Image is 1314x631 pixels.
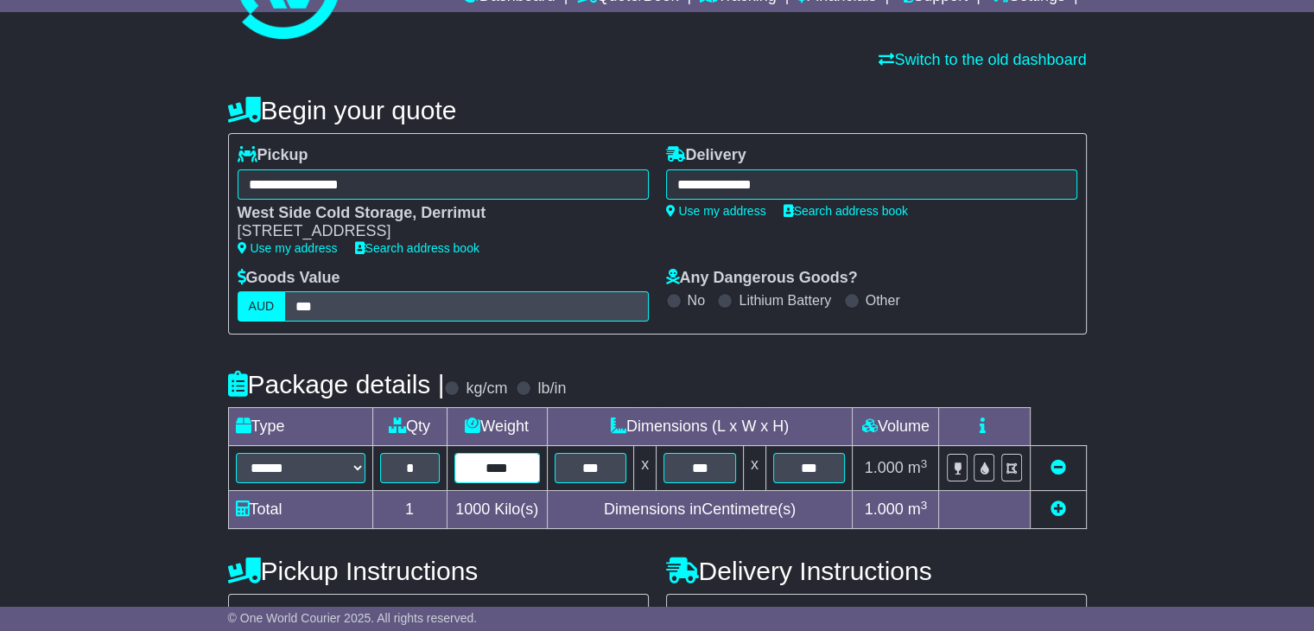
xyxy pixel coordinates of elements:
[866,292,900,309] label: Other
[238,269,340,288] label: Goods Value
[739,292,831,309] label: Lithium Battery
[666,204,766,218] a: Use my address
[921,457,928,470] sup: 3
[372,491,447,529] td: 1
[743,446,765,491] td: x
[908,500,928,518] span: m
[238,291,286,322] label: AUD
[547,408,853,446] td: Dimensions (L x W x H)
[228,557,649,585] h4: Pickup Instructions
[1051,500,1066,518] a: Add new item
[666,557,1087,585] h4: Delivery Instructions
[228,96,1087,124] h4: Begin your quote
[865,459,904,476] span: 1.000
[447,491,547,529] td: Kilo(s)
[447,408,547,446] td: Weight
[634,446,657,491] td: x
[537,379,566,398] label: lb/in
[666,269,858,288] label: Any Dangerous Goods?
[355,241,479,255] a: Search address book
[455,500,490,518] span: 1000
[238,241,338,255] a: Use my address
[228,611,478,625] span: © One World Courier 2025. All rights reserved.
[666,146,746,165] label: Delivery
[1051,459,1066,476] a: Remove this item
[879,51,1086,68] a: Switch to the old dashboard
[238,204,632,223] div: West Side Cold Storage, Derrimut
[238,146,308,165] label: Pickup
[921,499,928,512] sup: 3
[238,222,632,241] div: [STREET_ADDRESS]
[784,204,908,218] a: Search address book
[865,500,904,518] span: 1.000
[372,408,447,446] td: Qty
[688,292,705,309] label: No
[853,408,939,446] td: Volume
[228,408,372,446] td: Type
[547,491,853,529] td: Dimensions in Centimetre(s)
[228,370,445,398] h4: Package details |
[466,379,507,398] label: kg/cm
[908,459,928,476] span: m
[228,491,372,529] td: Total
